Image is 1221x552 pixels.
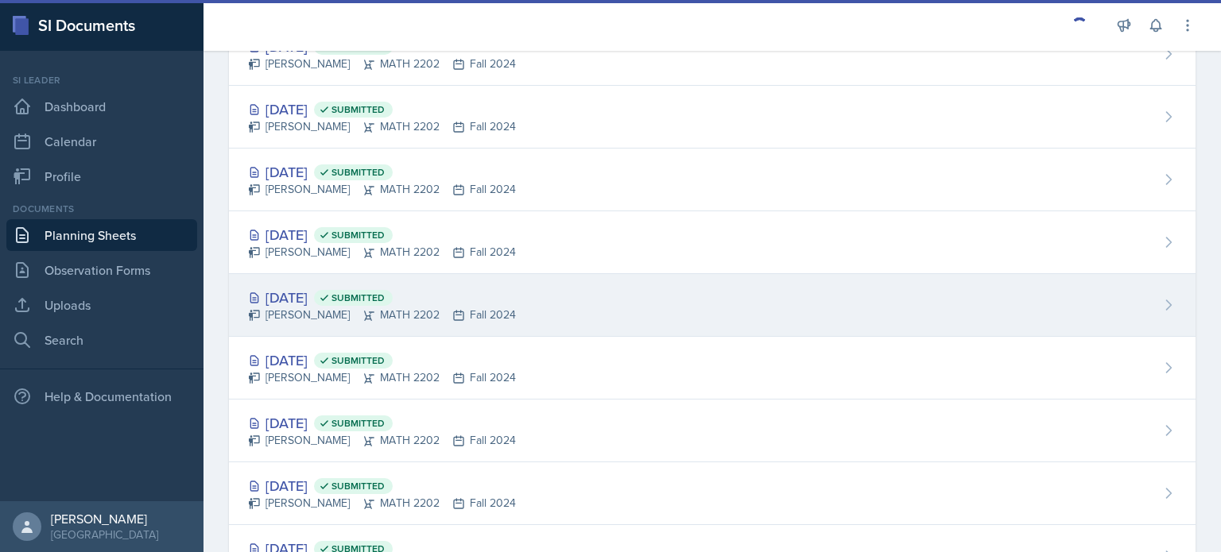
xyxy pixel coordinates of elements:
div: [PERSON_NAME] MATH 2202 Fall 2024 [248,495,516,511]
a: Calendar [6,125,197,157]
div: [GEOGRAPHIC_DATA] [51,527,158,542]
a: Uploads [6,289,197,321]
div: [DATE] [248,161,516,183]
div: [PERSON_NAME] MATH 2202 Fall 2024 [248,432,516,449]
div: [PERSON_NAME] MATH 2202 Fall 2024 [248,56,516,72]
div: [DATE] [248,349,516,371]
div: [PERSON_NAME] MATH 2202 Fall 2024 [248,181,516,198]
a: [DATE] Submitted [PERSON_NAME]MATH 2202Fall 2024 [229,211,1196,274]
div: [PERSON_NAME] MATH 2202 Fall 2024 [248,118,516,135]
div: Documents [6,202,197,216]
a: [DATE] Submitted [PERSON_NAME]MATH 2202Fall 2024 [229,400,1196,462]
a: [DATE] Submitted [PERSON_NAME]MATH 2202Fall 2024 [229,149,1196,211]
a: Profile [6,160,197,192]
div: [DATE] [248,412,516,434]
div: [DATE] [248,475,516,496]
span: Submitted [331,291,385,304]
div: [PERSON_NAME] MATH 2202 Fall 2024 [248,369,516,386]
div: [PERSON_NAME] MATH 2202 Fall 2024 [248,244,516,261]
div: Help & Documentation [6,380,197,412]
div: [DATE] [248,287,516,308]
a: [DATE] Submitted [PERSON_NAME]MATH 2202Fall 2024 [229,337,1196,400]
span: Submitted [331,229,385,241]
div: [PERSON_NAME] MATH 2202 Fall 2024 [248,307,516,323]
a: Search [6,324,197,356]
a: [DATE] Submitted [PERSON_NAME]MATH 2202Fall 2024 [229,274,1196,337]
div: Si leader [6,73,197,87]
a: Planning Sheets [6,219,197,251]
a: [DATE] Submitted [PERSON_NAME]MATH 2202Fall 2024 [229,462,1196,525]
span: Submitted [331,480,385,492]
a: [DATE] Submitted [PERSON_NAME]MATH 2202Fall 2024 [229,86,1196,149]
a: [DATE] Submitted [PERSON_NAME]MATH 2202Fall 2024 [229,23,1196,86]
span: Submitted [331,103,385,116]
div: [PERSON_NAME] [51,511,158,527]
span: Submitted [331,417,385,430]
span: Submitted [331,354,385,367]
a: Observation Forms [6,254,197,286]
a: Dashboard [6,91,197,122]
div: [DATE] [248,224,516,245]
div: [DATE] [248,98,516,120]
span: Submitted [331,166,385,179]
